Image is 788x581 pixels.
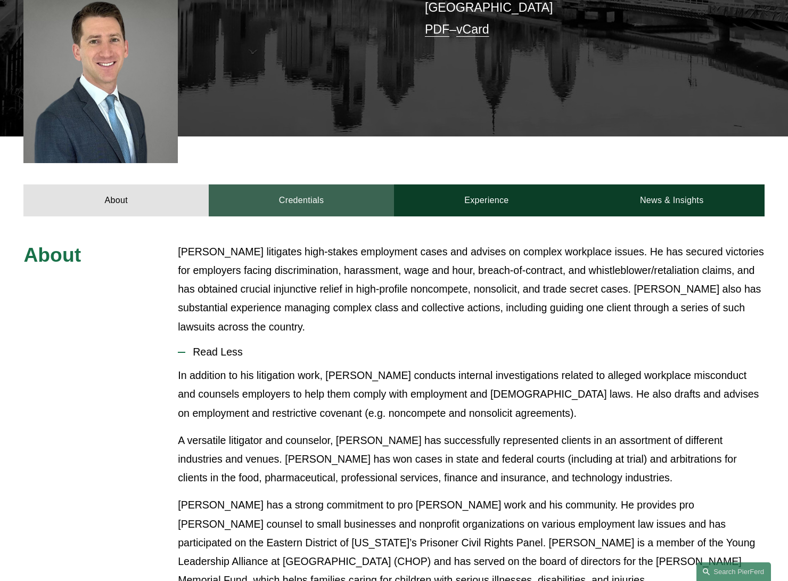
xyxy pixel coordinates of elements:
button: Read Less [178,338,764,366]
p: [PERSON_NAME] litigates high-stakes employment cases and advises on complex workplace issues. He ... [178,243,764,336]
a: Search this site [696,562,771,581]
a: Credentials [209,184,394,216]
a: PDF [425,22,449,36]
a: vCard [456,22,489,36]
a: Experience [394,184,579,216]
a: About [23,184,209,216]
p: In addition to his litigation work, [PERSON_NAME] conducts internal investigations related to all... [178,366,764,423]
span: Read Less [185,346,764,358]
p: A versatile litigator and counselor, [PERSON_NAME] has successfully represented clients in an ass... [178,431,764,488]
a: News & Insights [579,184,765,216]
span: About [23,244,81,266]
